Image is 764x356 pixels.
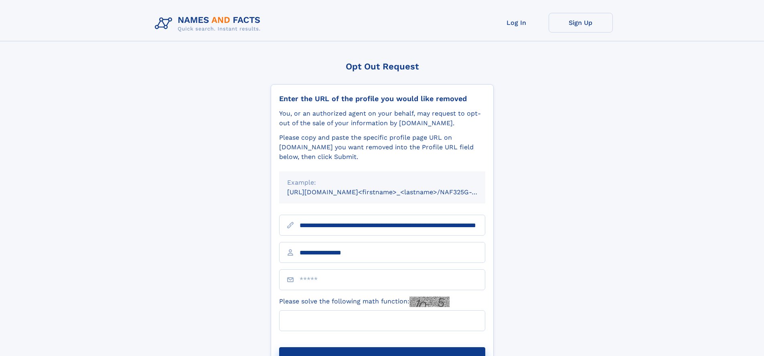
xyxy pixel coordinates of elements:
[287,188,501,196] small: [URL][DOMAIN_NAME]<firstname>_<lastname>/NAF325G-xxxxxxxx
[279,109,485,128] div: You, or an authorized agent on your behalf, may request to opt-out of the sale of your informatio...
[279,94,485,103] div: Enter the URL of the profile you would like removed
[279,297,450,307] label: Please solve the following math function:
[287,178,477,187] div: Example:
[271,61,494,71] div: Opt Out Request
[484,13,549,33] a: Log In
[549,13,613,33] a: Sign Up
[279,133,485,162] div: Please copy and paste the specific profile page URL on [DOMAIN_NAME] you want removed into the Pr...
[152,13,267,35] img: Logo Names and Facts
